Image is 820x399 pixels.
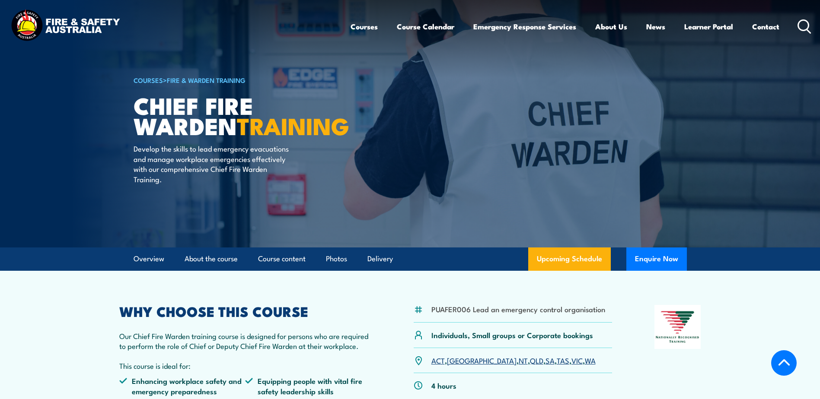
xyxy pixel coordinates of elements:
[585,355,596,365] a: WA
[431,355,596,365] p: , , , , , , ,
[626,247,687,271] button: Enquire Now
[654,305,701,349] img: Nationally Recognised Training logo.
[134,95,347,135] h1: Chief Fire Warden
[431,304,605,314] li: PUAFER006 Lead an emergency control organisation
[134,75,163,85] a: COURSES
[397,15,454,38] a: Course Calendar
[595,15,627,38] a: About Us
[519,355,528,365] a: NT
[119,331,372,351] p: Our Chief Fire Warden training course is designed for persons who are required to perform the rol...
[431,355,445,365] a: ACT
[646,15,665,38] a: News
[134,75,347,85] h6: >
[258,247,306,270] a: Course content
[237,107,349,143] strong: TRAINING
[684,15,733,38] a: Learner Portal
[431,380,456,390] p: 4 hours
[119,376,246,396] li: Enhancing workplace safety and emergency preparedness
[167,75,246,85] a: Fire & Warden Training
[528,247,611,271] a: Upcoming Schedule
[571,355,583,365] a: VIC
[431,330,593,340] p: Individuals, Small groups or Corporate bookings
[473,15,576,38] a: Emergency Response Services
[134,247,164,270] a: Overview
[546,355,555,365] a: SA
[119,305,372,317] h2: WHY CHOOSE THIS COURSE
[326,247,347,270] a: Photos
[752,15,779,38] a: Contact
[134,143,291,184] p: Develop the skills to lead emergency evacuations and manage workplace emergencies effectively wit...
[119,361,372,370] p: This course is ideal for:
[557,355,569,365] a: TAS
[185,247,238,270] a: About the course
[367,247,393,270] a: Delivery
[351,15,378,38] a: Courses
[447,355,517,365] a: [GEOGRAPHIC_DATA]
[530,355,543,365] a: QLD
[245,376,371,396] li: Equipping people with vital fire safety leadership skills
